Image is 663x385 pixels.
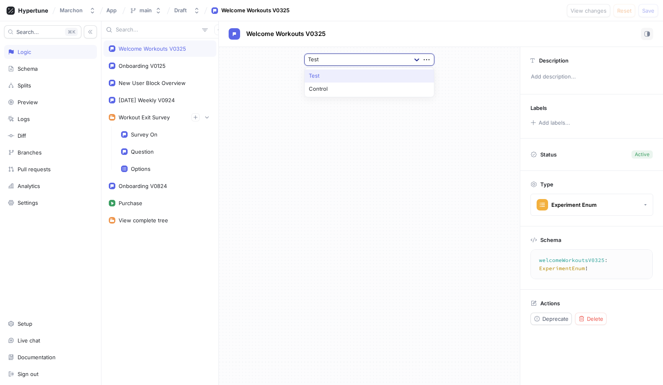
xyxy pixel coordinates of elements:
[119,63,166,69] div: Onboarding V0125
[18,132,26,139] div: Diff
[567,4,610,17] button: View changes
[16,29,39,34] span: Search...
[542,316,569,321] span: Deprecate
[18,149,42,156] div: Branches
[528,117,573,128] button: Add labels...
[642,8,654,13] span: Save
[530,105,547,111] p: Labels
[131,131,157,138] div: Survey On
[65,28,78,36] div: K
[614,4,635,17] button: Reset
[18,337,40,344] div: Live chat
[305,69,434,83] div: Test
[56,4,99,17] button: Marchon
[171,4,203,17] button: Draft
[119,97,175,103] div: [DATE] Weekly V0924
[587,316,603,321] span: Delete
[18,49,31,55] div: Logic
[18,371,38,377] div: Sign out
[119,45,186,52] div: Welcome Workouts V0325
[131,166,151,172] div: Options
[530,313,572,325] button: Deprecate
[540,300,560,307] p: Actions
[305,83,434,96] div: Control
[60,7,83,14] div: Marchon
[18,116,30,122] div: Logs
[575,313,607,325] button: Delete
[530,194,653,216] button: Experiment Enum
[18,199,38,206] div: Settings
[540,237,561,243] p: Schema
[126,4,165,17] button: main
[116,26,199,34] input: Search...
[131,148,154,155] div: Question
[540,149,557,160] p: Status
[174,7,187,14] div: Draft
[540,181,553,188] p: Type
[551,201,597,208] div: Experiment Enum
[617,8,632,13] span: Reset
[18,354,56,360] div: Documentation
[571,8,607,13] span: View changes
[119,217,168,224] div: View complete tree
[527,70,656,84] p: Add description...
[18,82,31,89] div: Splits
[119,183,167,189] div: Onboarding V0824
[221,7,290,15] div: Welcome Workouts V0325
[119,114,170,121] div: Workout Exit Survey
[539,57,569,64] p: Description
[139,7,152,14] div: main
[106,7,117,13] span: App
[18,183,40,189] div: Analytics
[119,200,142,206] div: Purchase
[246,31,326,37] span: Welcome Workouts V0325
[534,253,663,275] textarea: welcomeWorkoutsV0325: ExperimentEnum!
[4,350,97,364] a: Documentation
[18,320,32,327] div: Setup
[18,65,38,72] div: Schema
[638,4,658,17] button: Save
[18,166,51,172] div: Pull requests
[18,99,38,105] div: Preview
[4,25,81,38] button: Search...K
[635,151,650,158] div: Active
[119,80,186,86] div: New User Block Overview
